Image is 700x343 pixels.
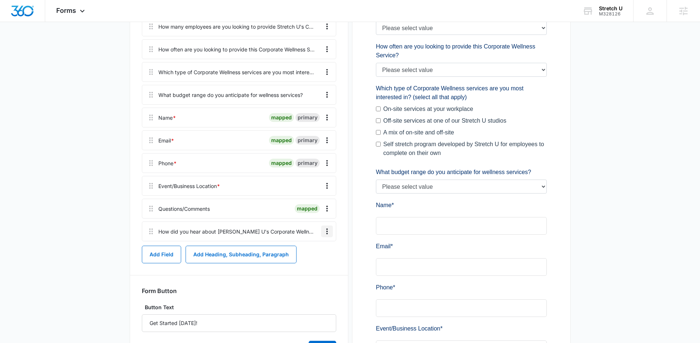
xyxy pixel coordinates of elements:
[158,46,315,53] div: How often are you looking to provide this Corporate Wellness Service?
[269,159,294,167] div: mapped
[321,66,333,78] button: Overflow Menu
[321,21,333,32] button: Overflow Menu
[295,136,320,145] div: primary
[56,7,76,14] span: Forms
[158,159,177,167] div: Phone
[321,134,333,146] button: Overflow Menu
[158,182,220,190] div: Event/Business Location
[321,225,333,237] button: Overflow Menu
[321,157,333,169] button: Overflow Menu
[158,23,315,30] div: How many employees are you looking to provide Stretch U's Corporate Wellness services to?
[7,104,97,113] label: On-site services at your workplace
[158,228,315,235] div: How did you hear about [PERSON_NAME] U's Corporate Wellness offerings?
[7,128,78,137] label: A mix of on-site and off-site
[599,11,622,17] div: account id
[7,140,171,157] label: Self stretch program developed by Stretch U for employees to complete on their own
[321,112,333,123] button: Overflow Menu
[295,113,320,122] div: primary
[142,303,336,311] label: Button Text
[269,113,294,122] div: mapped
[295,204,320,213] div: mapped
[142,287,177,295] h3: Form Button
[321,203,333,214] button: Overflow Menu
[158,68,315,76] div: Which type of Corporate Wellness services are you most interested in? (select all that apply)
[186,246,297,263] button: Add Heading, Subheading, Paragraph
[321,43,333,55] button: Overflow Menu
[599,6,622,11] div: account name
[158,205,210,213] div: Questions/Comments
[158,137,174,144] div: Email
[321,89,333,101] button: Overflow Menu
[269,136,294,145] div: mapped
[7,116,130,125] label: Off-site services at one of our Stretch U studios
[321,180,333,192] button: Overflow Menu
[295,159,320,167] div: primary
[158,91,303,99] div: What budget range do you anticipate for wellness services?
[158,114,176,122] div: Name
[142,246,181,263] button: Add Field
